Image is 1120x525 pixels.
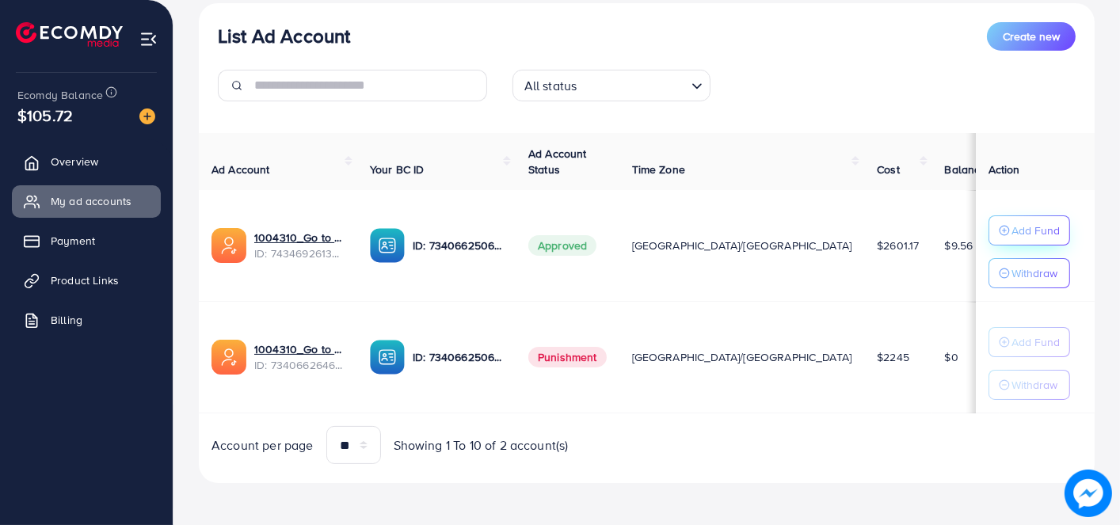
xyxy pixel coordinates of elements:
a: 1004310_Go to Cart Ad account_1709131228141 [254,341,345,357]
p: ID: 7340662506840539137 [413,236,503,255]
button: Create new [987,22,1076,51]
img: ic-ads-acc.e4c84228.svg [211,340,246,375]
a: 1004310_Go to Cart 2_1731024285374 [254,230,345,245]
span: Cost [877,162,900,177]
span: Overview [51,154,98,169]
img: logo [16,22,123,47]
img: image [1065,470,1112,517]
a: Billing [12,304,161,336]
a: Payment [12,225,161,257]
span: Ad Account Status [528,146,587,177]
span: [GEOGRAPHIC_DATA]/[GEOGRAPHIC_DATA] [632,349,852,365]
span: [GEOGRAPHIC_DATA]/[GEOGRAPHIC_DATA] [632,238,852,253]
span: Ad Account [211,162,270,177]
span: $2245 [877,349,909,365]
img: menu [139,30,158,48]
a: My ad accounts [12,185,161,217]
span: Approved [528,235,596,256]
p: Add Fund [1011,221,1060,240]
span: Action [989,162,1020,177]
span: $105.72 [17,104,73,127]
img: ic-ba-acc.ded83a64.svg [370,340,405,375]
span: ID: 7434692613732794384 [254,245,345,261]
span: Payment [51,233,95,249]
div: Search for option [512,70,710,101]
span: Punishment [528,347,607,367]
span: $2601.17 [877,238,919,253]
button: Add Fund [989,327,1070,357]
div: <span class='underline'>1004310_Go to Cart 2_1731024285374</span></br>7434692613732794384 [254,230,345,262]
span: Ecomdy Balance [17,87,103,103]
a: Overview [12,146,161,177]
span: $0 [945,349,958,365]
img: ic-ads-acc.e4c84228.svg [211,228,246,263]
span: Billing [51,312,82,328]
img: ic-ba-acc.ded83a64.svg [370,228,405,263]
button: Add Fund [989,215,1070,245]
div: <span class='underline'>1004310_Go to Cart Ad account_1709131228141</span></br>7340662646917873665 [254,341,345,374]
h3: List Ad Account [218,25,350,48]
span: Account per page [211,436,314,455]
img: image [139,108,155,124]
span: $9.56 [945,238,973,253]
span: Product Links [51,272,119,288]
p: Add Fund [1011,333,1060,352]
button: Withdraw [989,370,1070,400]
button: Withdraw [989,258,1070,288]
span: Balance [945,162,987,177]
span: Your BC ID [370,162,425,177]
span: ID: 7340662646917873665 [254,357,345,373]
p: ID: 7340662506840539137 [413,348,503,367]
span: My ad accounts [51,193,131,209]
span: Time Zone [632,162,685,177]
p: Withdraw [1011,375,1057,394]
p: Withdraw [1011,264,1057,283]
span: Create new [1003,29,1060,44]
span: Showing 1 To 10 of 2 account(s) [394,436,569,455]
input: Search for option [581,71,684,97]
a: Product Links [12,264,161,296]
span: All status [521,74,581,97]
